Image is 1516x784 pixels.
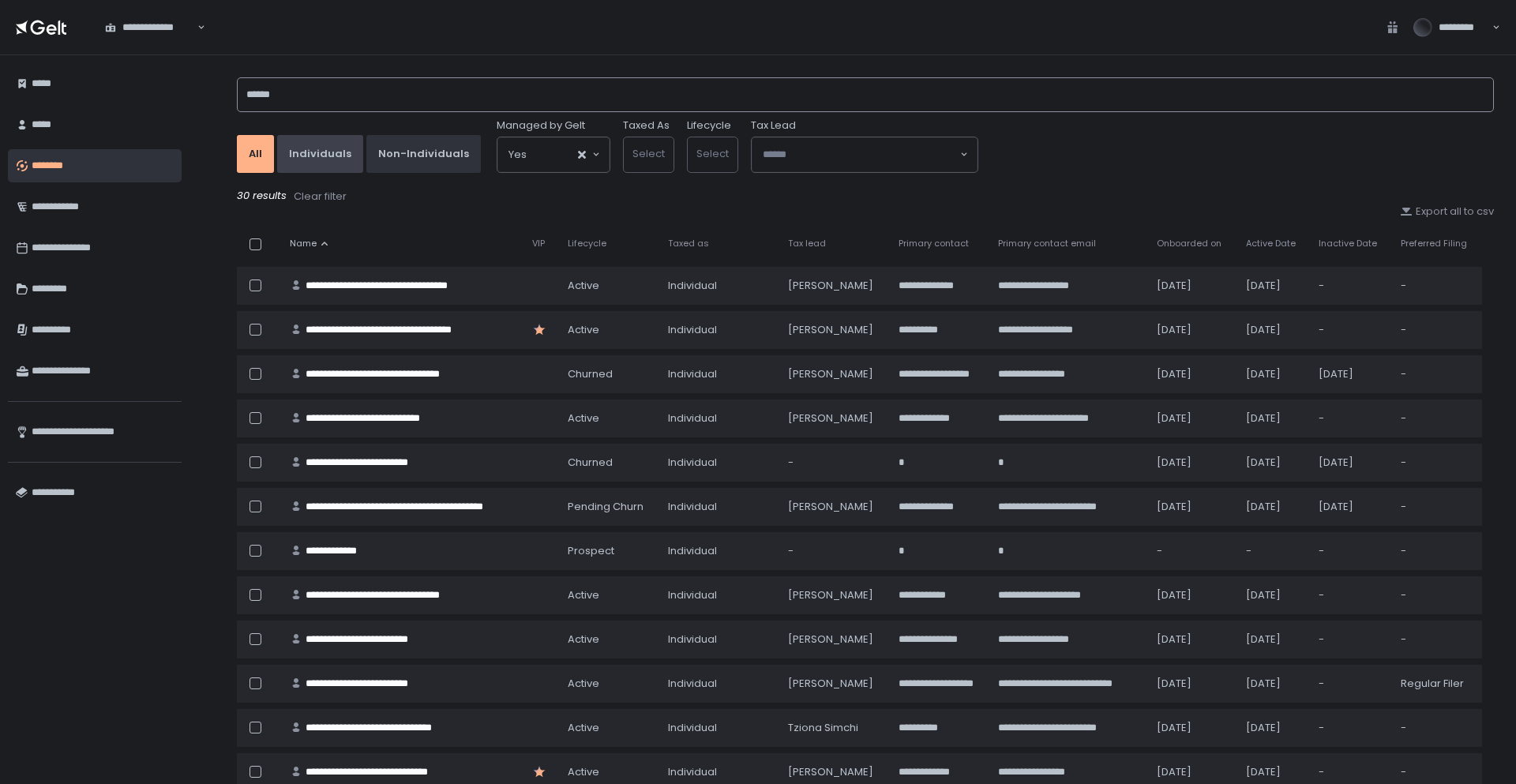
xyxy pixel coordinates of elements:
[788,632,880,647] div: [PERSON_NAME]
[1319,632,1382,647] div: -
[568,632,599,647] span: active
[1157,411,1227,426] div: [DATE]
[752,137,978,172] div: Search for option
[788,456,880,470] div: -
[1157,544,1227,558] div: -
[1401,588,1473,602] div: -
[1319,411,1382,426] div: -
[788,411,880,426] div: [PERSON_NAME]
[1246,632,1300,647] div: [DATE]
[668,677,769,691] div: Individual
[788,500,880,514] div: [PERSON_NAME]
[1246,279,1300,293] div: [DATE]
[249,147,262,161] div: All
[668,367,769,381] div: Individual
[1319,456,1382,470] div: [DATE]
[1157,632,1227,647] div: [DATE]
[788,765,880,779] div: [PERSON_NAME]
[788,367,880,381] div: [PERSON_NAME]
[294,189,347,204] div: Clear filter
[1401,279,1473,293] div: -
[668,544,769,558] div: Individual
[1400,204,1494,219] button: Export all to csv
[668,588,769,602] div: Individual
[578,151,586,159] button: Clear Selected
[508,147,527,163] span: Yes
[568,500,644,514] span: pending Churn
[497,137,610,172] div: Search for option
[290,238,317,249] span: Name
[1401,500,1473,514] div: -
[532,238,545,249] span: VIP
[1319,367,1382,381] div: [DATE]
[568,279,599,293] span: active
[527,147,576,163] input: Search for option
[1401,456,1473,470] div: -
[1246,411,1300,426] div: [DATE]
[1157,765,1227,779] div: [DATE]
[378,147,469,161] div: Non-Individuals
[1319,677,1382,691] div: -
[277,135,363,173] button: Individuals
[687,118,731,133] label: Lifecycle
[1157,500,1227,514] div: [DATE]
[668,411,769,426] div: Individual
[1401,721,1473,735] div: -
[788,677,880,691] div: [PERSON_NAME]
[568,367,613,381] span: churned
[998,238,1096,249] span: Primary contact email
[1246,677,1300,691] div: [DATE]
[195,20,196,36] input: Search for option
[1401,238,1467,249] span: Preferred Filing
[1401,632,1473,647] div: -
[1157,721,1227,735] div: [DATE]
[289,147,351,161] div: Individuals
[366,135,481,173] button: Non-Individuals
[668,500,769,514] div: Individual
[788,323,880,337] div: [PERSON_NAME]
[293,189,347,204] button: Clear filter
[237,189,1494,204] div: 30 results
[1401,544,1473,558] div: -
[568,765,599,779] span: active
[899,238,969,249] span: Primary contact
[751,118,796,133] span: Tax Lead
[668,238,709,249] span: Taxed as
[568,238,606,249] span: Lifecycle
[632,146,665,161] span: Select
[668,632,769,647] div: Individual
[788,279,880,293] div: [PERSON_NAME]
[788,238,826,249] span: Tax lead
[1157,588,1227,602] div: [DATE]
[1319,765,1382,779] div: -
[1401,765,1473,779] div: -
[668,456,769,470] div: Individual
[1246,367,1300,381] div: [DATE]
[668,323,769,337] div: Individual
[1157,323,1227,337] div: [DATE]
[1401,367,1473,381] div: -
[1246,721,1300,735] div: [DATE]
[568,456,613,470] span: churned
[1157,367,1227,381] div: [DATE]
[668,279,769,293] div: Individual
[1401,323,1473,337] div: -
[1246,456,1300,470] div: [DATE]
[497,118,585,133] span: Managed by Gelt
[1401,677,1473,691] div: Regular Filer
[568,544,614,558] span: prospect
[1246,500,1300,514] div: [DATE]
[1319,238,1377,249] span: Inactive Date
[1246,323,1300,337] div: [DATE]
[1319,721,1382,735] div: -
[788,721,880,735] div: Tziona Simchi
[788,544,880,558] div: -
[1157,456,1227,470] div: [DATE]
[1157,238,1221,249] span: Onboarded on
[568,411,599,426] span: active
[1246,765,1300,779] div: [DATE]
[1157,279,1227,293] div: [DATE]
[696,146,729,161] span: Select
[1246,588,1300,602] div: [DATE]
